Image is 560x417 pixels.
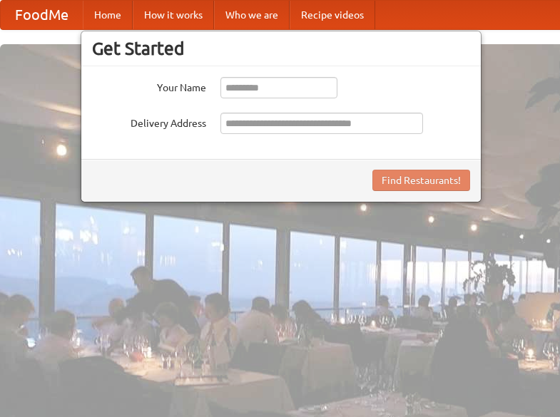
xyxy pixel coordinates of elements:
[92,113,206,130] label: Delivery Address
[92,77,206,95] label: Your Name
[1,1,83,29] a: FoodMe
[83,1,133,29] a: Home
[133,1,214,29] a: How it works
[372,170,470,191] button: Find Restaurants!
[290,1,375,29] a: Recipe videos
[92,38,470,59] h3: Get Started
[214,1,290,29] a: Who we are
